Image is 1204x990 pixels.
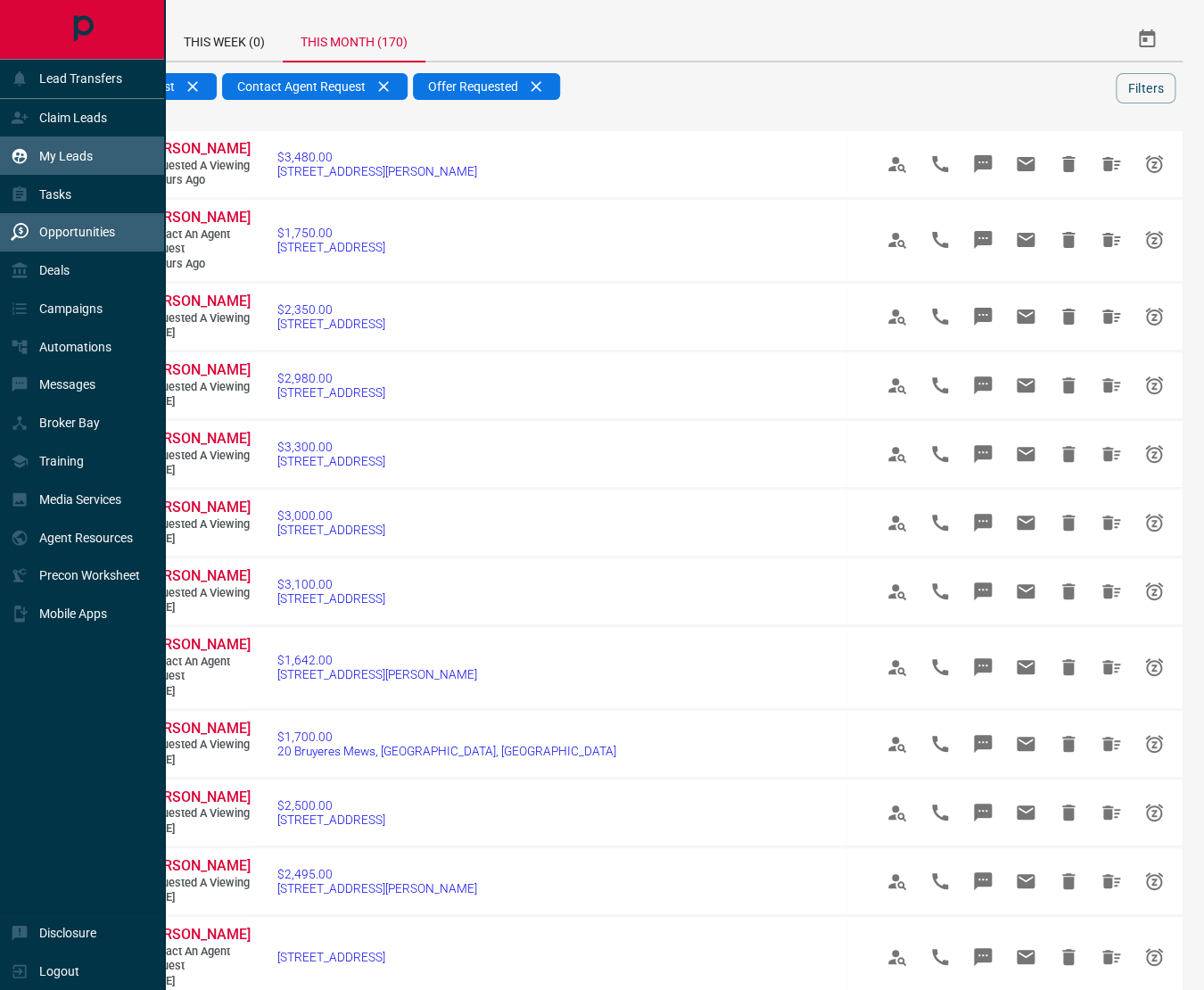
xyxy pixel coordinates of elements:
span: [PERSON_NAME] [143,857,251,874]
span: Hide [1047,433,1090,475]
span: Snooze [1133,570,1175,613]
span: Call [919,791,961,834]
span: Message [961,219,1004,261]
span: Email [1004,364,1047,407]
span: View Profile [876,860,919,903]
span: [STREET_ADDRESS][PERSON_NAME] [277,881,477,895]
div: This Month (170) [283,18,425,62]
span: Call [919,860,961,903]
span: Hide All from Carly Delduco [1090,295,1133,338]
span: [PERSON_NAME] [143,720,251,737]
span: View Profile [876,722,919,765]
span: [PERSON_NAME] [143,499,251,516]
span: Snooze [1133,143,1175,186]
span: Snooze [1133,501,1175,544]
span: [PERSON_NAME] [143,430,251,447]
a: $3,000.00[STREET_ADDRESS] [277,508,385,537]
span: [STREET_ADDRESS] [277,950,385,964]
span: Hide All from Hadi Hamdan [1090,219,1133,261]
span: [STREET_ADDRESS] [277,317,385,331]
span: Hide [1047,722,1090,765]
span: Message [961,936,1004,978]
span: View Profile [876,364,919,407]
span: Message [961,295,1004,338]
span: [PERSON_NAME] [143,636,251,653]
span: [STREET_ADDRESS] [277,385,385,400]
button: Filters [1116,73,1175,103]
span: Hide [1047,860,1090,903]
a: [PERSON_NAME] [143,293,250,311]
span: Email [1004,295,1047,338]
span: Snooze [1133,791,1175,834]
span: [DATE] [143,684,250,699]
span: Hide [1047,364,1090,407]
span: Snooze [1133,722,1175,765]
a: $2,500.00[STREET_ADDRESS] [277,798,385,827]
span: Email [1004,219,1047,261]
span: $1,642.00 [277,653,477,667]
span: $1,750.00 [277,226,385,240]
a: $1,642.00[STREET_ADDRESS][PERSON_NAME] [277,653,477,681]
span: Email [1004,936,1047,978]
span: 7 hours ago [143,257,250,272]
span: Message [961,860,1004,903]
span: Message [961,501,1004,544]
span: Call [919,295,961,338]
span: View Profile [876,295,919,338]
span: Hide All from Poonam Khatri [1090,364,1133,407]
span: Hide [1047,570,1090,613]
a: [PERSON_NAME] [143,720,250,738]
span: Contact an Agent Request [143,655,250,684]
span: Requested a Viewing [143,738,250,753]
span: [STREET_ADDRESS] [277,454,385,468]
span: [PERSON_NAME] [143,209,251,226]
span: Requested a Viewing [143,311,250,326]
span: Snooze [1133,646,1175,689]
span: Hide [1047,143,1090,186]
span: Snooze [1133,860,1175,903]
span: Hide [1047,295,1090,338]
span: Hide [1047,646,1090,689]
span: [PERSON_NAME] [143,926,251,943]
span: Snooze [1133,295,1175,338]
span: 20 Bruyeres Mews, [GEOGRAPHIC_DATA], [GEOGRAPHIC_DATA] [277,744,616,758]
span: [DATE] [143,753,250,768]
span: Snooze [1133,433,1175,475]
span: Hide All from Hadi Hamdan [1090,646,1133,689]
span: $2,500.00 [277,798,385,813]
span: [STREET_ADDRESS][PERSON_NAME] [277,164,477,178]
span: View Profile [876,219,919,261]
a: $3,300.00[STREET_ADDRESS] [277,440,385,468]
span: $2,980.00 [277,371,385,385]
span: Email [1004,501,1047,544]
a: [PERSON_NAME] [143,636,250,655]
span: Email [1004,860,1047,903]
div: Offer Requested [413,73,560,100]
a: [PERSON_NAME] [143,499,250,517]
span: Call [919,570,961,613]
span: Call [919,143,961,186]
span: Requested a Viewing [143,586,250,601]
a: $2,980.00[STREET_ADDRESS] [277,371,385,400]
span: Requested a Viewing [143,449,250,464]
span: Hide All from Eleni Theodorou [1090,860,1133,903]
a: [PERSON_NAME] [143,209,250,227]
span: $1,700.00 [277,730,616,744]
span: Contact Agent Request [237,79,366,94]
span: Email [1004,722,1047,765]
span: Call [919,433,961,475]
span: [PERSON_NAME] [143,788,251,805]
span: [DATE] [143,600,250,615]
span: Email [1004,570,1047,613]
span: Hide All from Sarmad Kayani [1090,143,1133,186]
span: Hide All from Poonam Khatri [1090,570,1133,613]
span: [PERSON_NAME] [143,361,251,378]
span: Snooze [1133,364,1175,407]
span: Requested a Viewing [143,380,250,395]
span: [STREET_ADDRESS][PERSON_NAME] [277,667,477,681]
span: Message [961,791,1004,834]
span: [DATE] [143,890,250,905]
span: Snooze [1133,936,1175,978]
span: Call [919,646,961,689]
span: [PERSON_NAME] [143,140,251,157]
